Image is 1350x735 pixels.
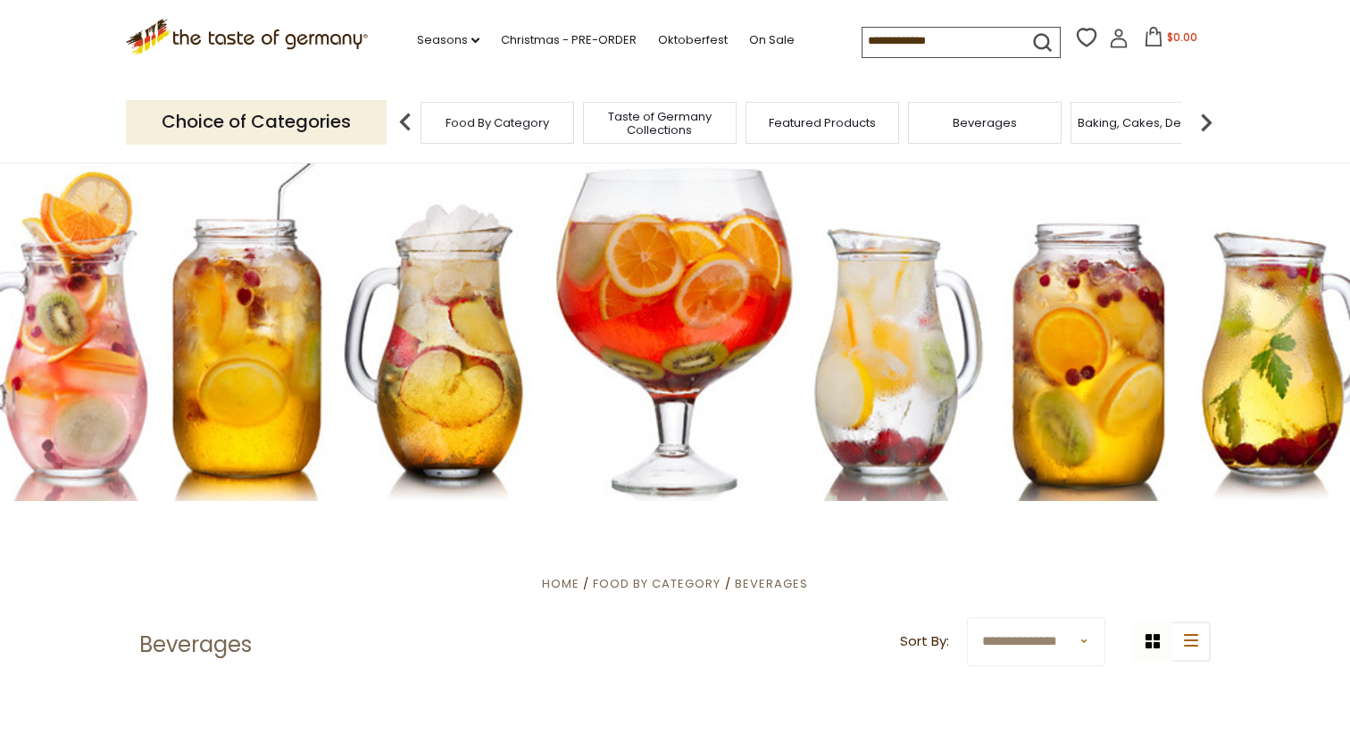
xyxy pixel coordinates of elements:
[501,30,637,50] a: Christmas - PRE-ORDER
[1167,29,1197,45] span: $0.00
[953,116,1017,129] a: Beverages
[387,104,423,140] img: previous arrow
[542,575,579,592] a: Home
[900,631,949,653] label: Sort By:
[1078,116,1216,129] a: Baking, Cakes, Desserts
[446,116,549,129] a: Food By Category
[1132,27,1208,54] button: $0.00
[735,575,808,592] a: Beverages
[593,575,721,592] a: Food By Category
[417,30,479,50] a: Seasons
[588,110,731,137] a: Taste of Germany Collections
[769,116,876,129] a: Featured Products
[139,631,252,658] h1: Beverages
[1188,104,1224,140] img: next arrow
[126,100,387,144] p: Choice of Categories
[749,30,795,50] a: On Sale
[658,30,728,50] a: Oktoberfest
